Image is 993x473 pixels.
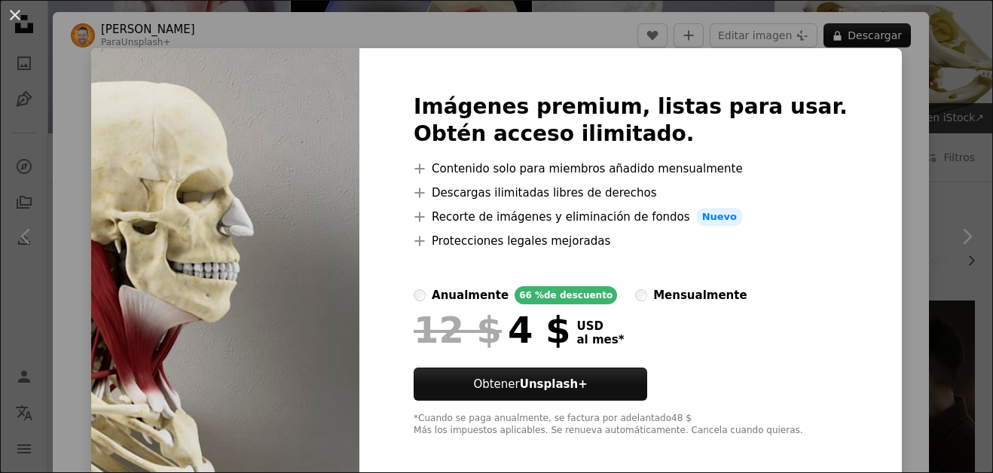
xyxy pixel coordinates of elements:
input: anualmente66 %de descuento [414,289,426,301]
span: Nuevo [696,208,743,226]
div: 4 $ [414,310,570,349]
span: 12 $ [414,310,502,349]
input: mensualmente [635,289,647,301]
span: al mes * [576,333,624,346]
li: Recorte de imágenes y eliminación de fondos [414,208,848,226]
h2: Imágenes premium, listas para usar. Obtén acceso ilimitado. [414,93,848,148]
div: mensualmente [653,286,747,304]
li: Descargas ilimitadas libres de derechos [414,184,848,202]
div: *Cuando se paga anualmente, se factura por adelantado 48 $ Más los impuestos aplicables. Se renue... [414,413,848,437]
button: ObtenerUnsplash+ [414,368,647,401]
li: Protecciones legales mejoradas [414,232,848,250]
div: 66 % de descuento [515,286,617,304]
strong: Unsplash+ [520,377,588,391]
li: Contenido solo para miembros añadido mensualmente [414,160,848,178]
div: anualmente [432,286,509,304]
span: USD [576,319,624,333]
